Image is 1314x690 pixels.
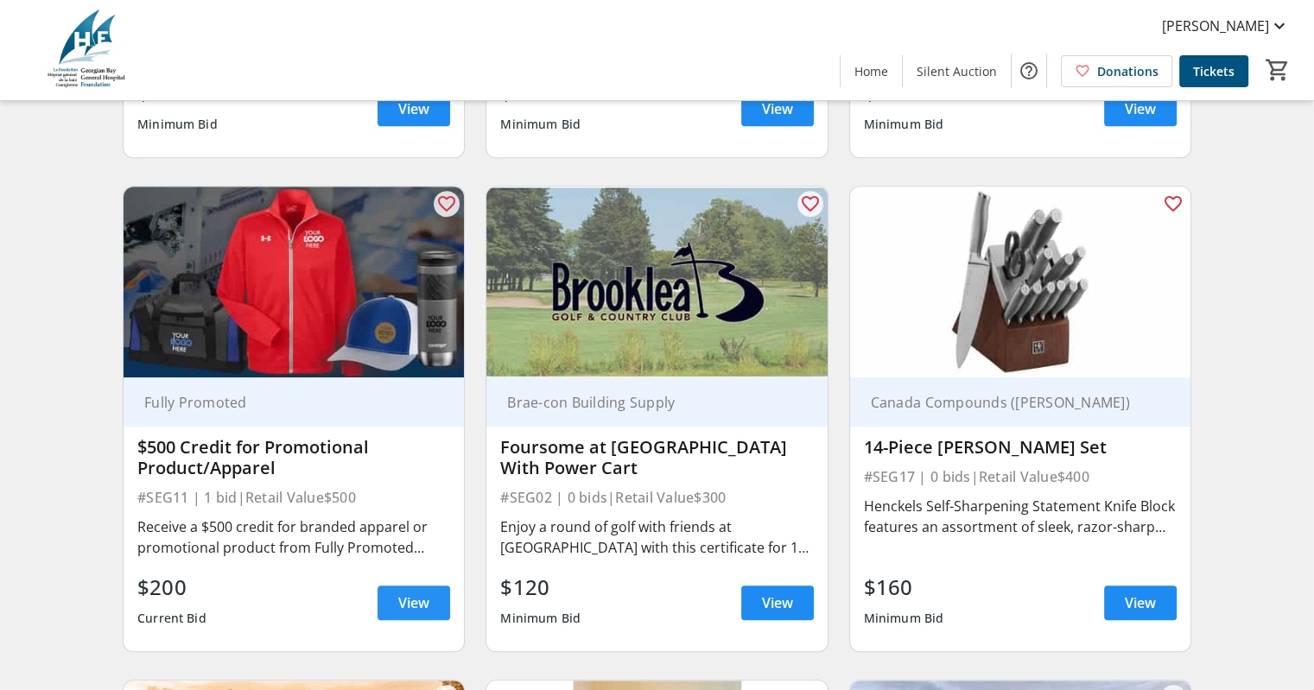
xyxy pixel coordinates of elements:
div: Receive a $500 credit for branded apparel or promotional product from Fully Promoted Barrie! Dona... [137,516,450,558]
a: Tickets [1179,55,1248,87]
div: Minimum Bid [137,109,218,140]
div: #SEG02 | 0 bids | Retail Value $300 [500,485,813,510]
span: View [762,98,793,119]
div: Minimum Bid [864,603,944,634]
a: Silent Auction [903,55,1011,87]
a: View [378,586,450,620]
a: View [741,586,814,620]
div: Minimum Bid [864,109,944,140]
div: Foursome at [GEOGRAPHIC_DATA] With Power Cart [500,437,813,478]
span: Tickets [1193,62,1235,80]
a: View [1104,92,1177,126]
div: $160 [864,572,944,603]
span: Silent Auction [917,62,997,80]
button: Help [1012,54,1046,88]
div: Henckels Self-Sharpening Statement Knife Block features an assortment of sleek, razor-sharp knive... [864,496,1177,537]
span: View [398,592,429,613]
mat-icon: favorite_outline [800,193,821,214]
span: View [1125,98,1156,119]
div: Current Bid [137,603,206,634]
span: View [398,98,429,119]
img: $500 Credit for Promotional Product/Apparel [124,187,464,378]
div: Minimum Bid [500,603,581,634]
a: View [378,92,450,126]
a: Home [841,55,902,87]
div: $200 [137,572,206,603]
div: #SEG17 | 0 bids | Retail Value $400 [864,465,1177,489]
img: Foursome at Brooklea Golf & Country Club With Power Cart [486,187,827,378]
div: $500 Credit for Promotional Product/Apparel [137,437,450,478]
span: Home [854,62,888,80]
div: Enjoy a round of golf with friends at [GEOGRAPHIC_DATA] with this certificate for 18 holes for fo... [500,516,813,558]
a: Donations [1061,55,1172,87]
div: Canada Compounds ([PERSON_NAME]) [864,394,1156,411]
span: Donations [1097,62,1158,80]
span: [PERSON_NAME] [1162,16,1269,36]
div: $120 [500,572,581,603]
span: View [1125,592,1156,613]
div: #SEG11 | 1 bid | Retail Value $500 [137,485,450,510]
mat-icon: favorite_outline [436,193,457,214]
mat-icon: favorite_outline [1163,193,1184,214]
button: [PERSON_NAME] [1148,12,1304,40]
div: Brae-con Building Supply [500,394,792,411]
img: Georgian Bay General Hospital Foundation's Logo [10,7,164,93]
button: Cart [1262,54,1293,85]
div: Fully Promoted [137,394,429,411]
span: View [762,592,793,613]
div: Minimum Bid [500,109,581,140]
div: 14-Piece [PERSON_NAME] Set [864,437,1177,458]
img: 14-Piece Henkel Knife Set [850,187,1190,378]
a: View [1104,586,1177,620]
a: View [741,92,814,126]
